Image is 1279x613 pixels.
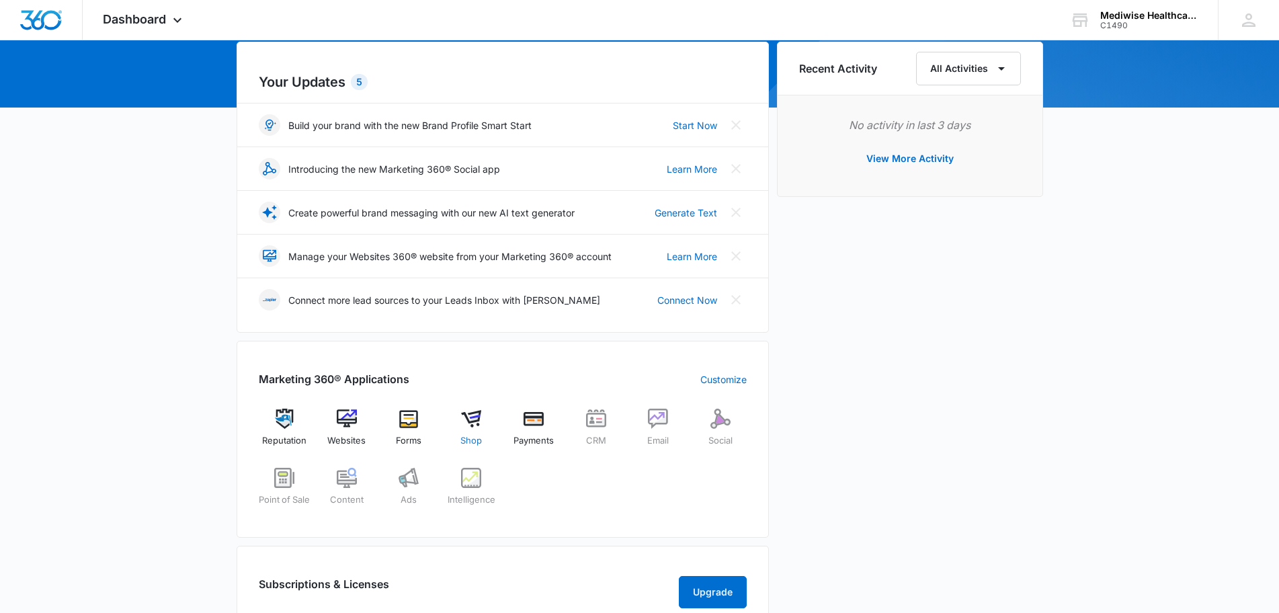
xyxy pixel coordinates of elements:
[446,409,497,457] a: Shop
[446,468,497,516] a: Intelligence
[288,162,500,176] p: Introducing the new Marketing 360® Social app
[667,249,717,263] a: Learn More
[708,434,733,448] span: Social
[103,12,166,26] span: Dashboard
[396,434,421,448] span: Forms
[725,245,747,267] button: Close
[321,468,372,516] a: Content
[448,493,495,507] span: Intelligence
[259,409,311,457] a: Reputation
[460,434,482,448] span: Shop
[259,371,409,387] h2: Marketing 360® Applications
[695,409,747,457] a: Social
[288,293,600,307] p: Connect more lead sources to your Leads Inbox with [PERSON_NAME]
[647,434,669,448] span: Email
[725,289,747,311] button: Close
[799,60,877,77] h6: Recent Activity
[327,434,366,448] span: Websites
[632,409,684,457] a: Email
[262,434,306,448] span: Reputation
[288,249,612,263] p: Manage your Websites 360® website from your Marketing 360® account
[401,493,417,507] span: Ads
[351,74,368,90] div: 5
[916,52,1021,85] button: All Activities
[383,468,435,516] a: Ads
[330,493,364,507] span: Content
[259,493,310,507] span: Point of Sale
[288,206,575,220] p: Create powerful brand messaging with our new AI text generator
[288,118,532,132] p: Build your brand with the new Brand Profile Smart Start
[679,576,747,608] button: Upgrade
[725,202,747,223] button: Close
[725,158,747,179] button: Close
[657,293,717,307] a: Connect Now
[508,409,560,457] a: Payments
[1100,10,1198,21] div: account name
[673,118,717,132] a: Start Now
[586,434,606,448] span: CRM
[259,72,747,92] h2: Your Updates
[853,142,967,175] button: View More Activity
[700,372,747,386] a: Customize
[513,434,554,448] span: Payments
[570,409,622,457] a: CRM
[655,206,717,220] a: Generate Text
[725,114,747,136] button: Close
[383,409,435,457] a: Forms
[1100,21,1198,30] div: account id
[667,162,717,176] a: Learn More
[259,468,311,516] a: Point of Sale
[799,117,1021,133] p: No activity in last 3 days
[321,409,372,457] a: Websites
[259,576,389,603] h2: Subscriptions & Licenses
